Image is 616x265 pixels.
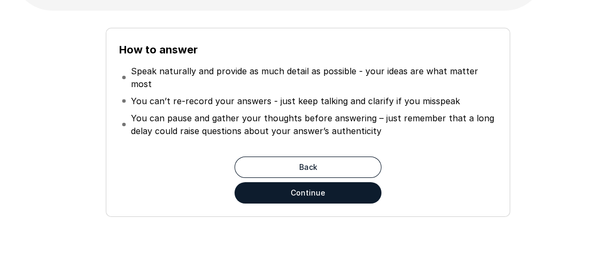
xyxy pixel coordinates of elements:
p: You can’t re-record your answers - just keep talking and clarify if you misspeak [131,95,460,107]
b: How to answer [119,43,198,56]
p: You can pause and gather your thoughts before answering – just remember that a long delay could r... [131,112,495,137]
button: Continue [235,182,381,204]
p: Speak naturally and provide as much detail as possible - your ideas are what matter most [131,65,495,90]
button: Back [235,157,381,178]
